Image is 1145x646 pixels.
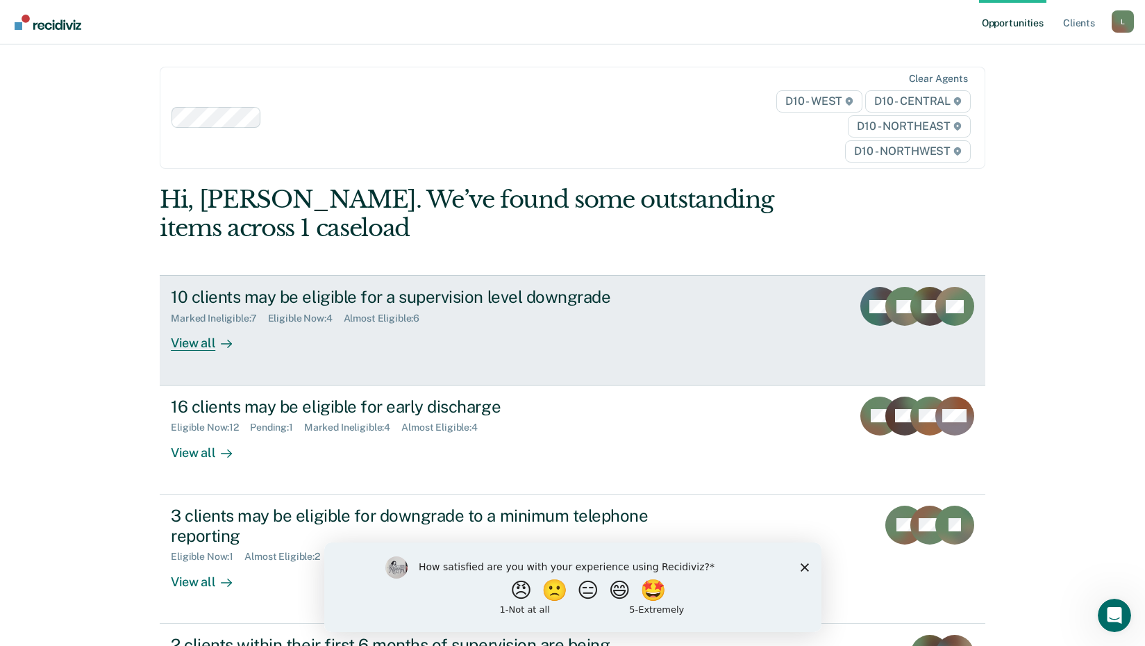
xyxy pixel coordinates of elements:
[865,90,971,113] span: D10 - CENTRAL
[160,386,985,495] a: 16 clients may be eligible for early dischargeEligible Now:12Pending:1Marked Ineligible:4Almost E...
[250,422,304,433] div: Pending : 1
[848,115,970,138] span: D10 - NORTHEAST
[15,15,81,30] img: Recidiviz
[171,313,267,324] div: Marked Ineligible : 7
[1098,599,1131,632] iframe: Intercom live chat
[401,422,489,433] div: Almost Eligible : 4
[171,324,249,351] div: View all
[845,140,970,163] span: D10 - NORTHWEST
[244,551,331,563] div: Almost Eligible : 2
[171,433,249,461] div: View all
[268,313,344,324] div: Eligible Now : 4
[171,563,249,590] div: View all
[171,397,658,417] div: 16 clients may be eligible for early discharge
[171,506,658,546] div: 3 clients may be eligible for downgrade to a minimum telephone reporting
[776,90,862,113] span: D10 - WEST
[160,185,820,242] div: Hi, [PERSON_NAME]. We’ve found some outstanding items across 1 caseload
[171,551,244,563] div: Eligible Now : 1
[324,543,821,632] iframe: Survey by Kim from Recidiviz
[344,313,431,324] div: Almost Eligible : 6
[1112,10,1134,33] button: Profile dropdown button
[304,422,401,433] div: Marked Ineligible : 4
[160,495,985,624] a: 3 clients may be eligible for downgrade to a minimum telephone reportingEligible Now:1Almost Elig...
[171,422,250,433] div: Eligible Now : 12
[160,275,985,385] a: 10 clients may be eligible for a supervision level downgradeMarked Ineligible:7Eligible Now:4Almo...
[171,287,658,307] div: 10 clients may be eligible for a supervision level downgrade
[1112,10,1134,33] div: L
[909,73,968,85] div: Clear agents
